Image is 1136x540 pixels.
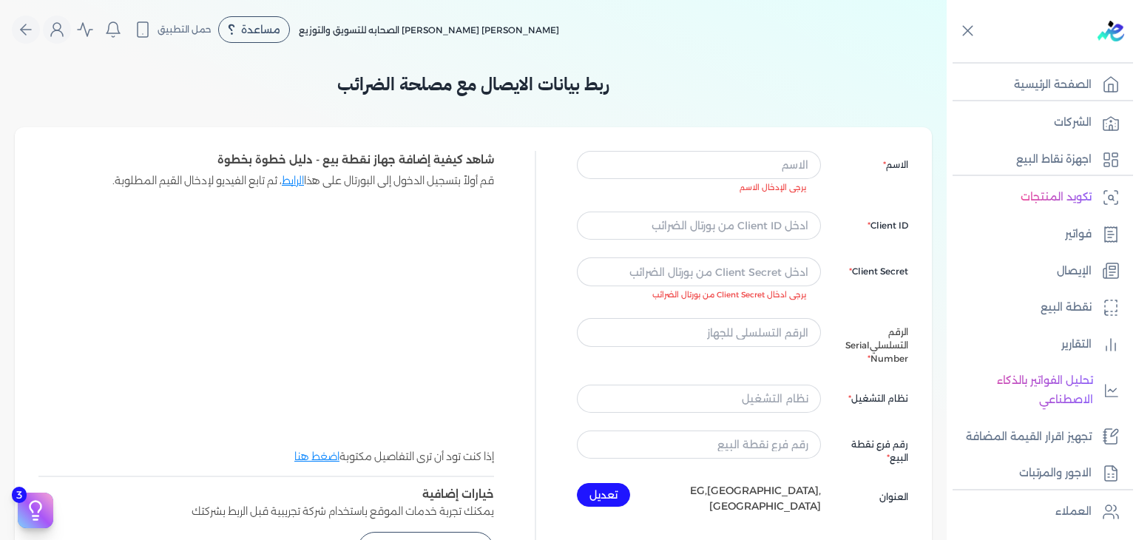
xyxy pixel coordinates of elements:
p: فواتير [1065,225,1092,244]
button: تعديل [577,483,630,507]
input: ادخل Client ID من بورتال الضرائب [577,212,821,240]
li: يرجى ادخال Client Secret من بورتال الضرائب [577,289,806,301]
span: مساعدة [241,24,280,35]
span: قم أولاً بتسجيل الدخول إلى البورتال على هذا ، ثم تابع الفيديو لإدخال القيم المطلوبة. [38,173,494,189]
span: حمل التطبيق [158,23,212,36]
input: الرقم التسلسلي للجهاز [577,318,821,346]
p: تحليل الفواتير بالذكاء الاصطناعي [954,371,1093,409]
a: تحليل الفواتير بالذكاء الاصطناعي [947,365,1127,415]
iframe: Drive video player [68,195,494,434]
a: الشركات [947,107,1127,138]
p: العملاء [1055,502,1092,522]
a: العملاء [947,496,1127,527]
p: اجهزة نقاط البيع [1016,150,1092,169]
button: 3 [18,493,53,528]
button: حمل التطبيق [130,17,215,42]
a: الصفحة الرئيسية [947,70,1127,101]
input: ادخل Client Secret من بورتال الضرائب [577,257,821,286]
label: الاسم [883,158,908,172]
a: التقارير [947,329,1127,360]
p: شاهد كيفية إضافة جهاز نقطة بيع - دليل خطوة بخطوة [38,151,494,170]
label: Client Secret [849,265,908,278]
a: تكويد المنتجات [947,182,1127,213]
label: الرقم التسلسلي [839,325,908,365]
a: اضغط هنا [294,450,339,463]
label: Client ID [868,219,908,232]
input: رقم فرع نقطة البيع [577,431,821,459]
a: الرابط [282,174,304,187]
span: يمكنك تجربة خدمات الموقع باستخدام شركة تجريبية قبل الربط بشركتك [192,504,494,518]
a: فواتير [947,219,1127,250]
p: الشركات [1054,113,1092,132]
input: نظام التشغيل [577,385,821,413]
div: مساعدة [218,16,290,43]
span: إذا كنت تود أن ترى التفاصيل مكتوبة [294,450,494,463]
input: الاسم [577,151,821,179]
img: logo [1098,21,1124,41]
p: نقطة البيع [1041,298,1092,317]
a: نقطة البيع [947,292,1127,323]
a: الاجور والمرتبات [947,458,1127,489]
label: العنوان [879,490,908,504]
p: تكويد المنتجات [1021,188,1092,207]
span: [PERSON_NAME] [PERSON_NAME] الصحابه للتسويق والتوزيع [299,24,559,36]
li: يرجى الإدخال الاسم [577,182,806,194]
h3: ربط بيانات الايصال مع مصلحة الضرائب [15,71,932,98]
p: الصفحة الرئيسية [1014,75,1092,95]
p: خيارات إضافية [38,485,494,504]
span: 3 [12,487,27,503]
a: اجهزة نقاط البيع [947,144,1127,175]
p: تجهيز اقرار القيمة المضافة [966,428,1092,447]
p: التقارير [1061,335,1092,354]
p: الاجور والمرتبات [1019,464,1092,483]
a: تجهيز اقرار القيمة المضافة [947,422,1127,453]
p: الإيصال [1057,262,1092,281]
label: نظام التشغيل [848,392,908,405]
div: EG,[GEOGRAPHIC_DATA],[GEOGRAPHIC_DATA] [630,483,821,514]
a: الإيصال [947,256,1127,287]
label: رقم فرع نقطة البيع [839,438,908,465]
span: Serial Number [845,340,908,364]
